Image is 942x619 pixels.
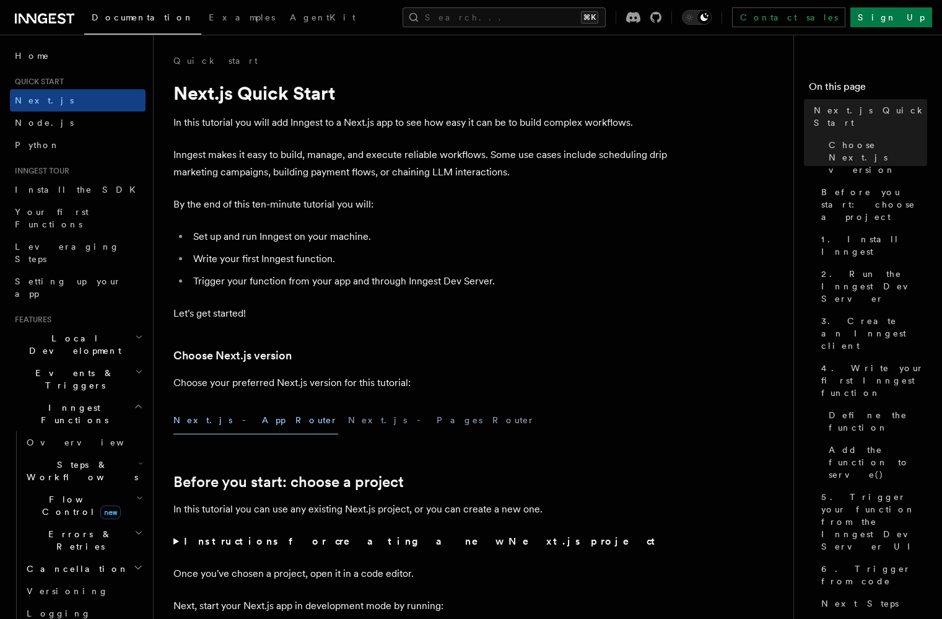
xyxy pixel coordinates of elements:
span: Errors & Retries [22,528,134,553]
span: Local Development [10,332,135,357]
a: 1. Install Inngest [816,228,927,263]
a: Install the SDK [10,178,146,201]
a: 3. Create an Inngest client [816,310,927,357]
span: Steps & Workflows [22,459,138,483]
button: Flow Controlnew [22,488,146,523]
a: Setting up your app [10,270,146,305]
span: Documentation [92,12,194,22]
a: Before you start: choose a project [173,473,404,491]
a: Your first Functions [10,201,146,235]
p: In this tutorial you will add Inngest to a Next.js app to see how easy it can be to build complex... [173,114,669,131]
span: Python [15,140,60,150]
h1: Next.js Quick Start [173,82,669,104]
span: 4. Write your first Inngest function [821,362,927,399]
a: Define the function [824,404,927,439]
a: Python [10,134,146,156]
button: Events & Triggers [10,362,146,397]
li: Set up and run Inngest on your machine. [190,228,669,245]
a: Overview [22,431,146,454]
span: 1. Install Inngest [821,233,927,258]
p: Inngest makes it easy to build, manage, and execute reliable workflows. Some use cases include sc... [173,146,669,181]
button: Search...⌘K [403,7,606,27]
p: Let's get started! [173,305,669,322]
span: Next.js Quick Start [814,104,927,129]
a: Choose Next.js version [173,347,292,364]
span: 6. Trigger from code [821,563,927,587]
a: 4. Write your first Inngest function [816,357,927,404]
span: new [100,506,121,519]
p: By the end of this ten-minute tutorial you will: [173,196,669,213]
span: Versioning [27,586,108,596]
span: Next.js [15,95,74,105]
a: 5. Trigger your function from the Inngest Dev Server UI [816,486,927,558]
p: Next, start your Next.js app in development mode by running: [173,597,669,615]
span: Next Steps [821,597,899,610]
button: Inngest Functions [10,397,146,431]
span: Home [15,50,50,62]
span: AgentKit [290,12,355,22]
a: Home [10,45,146,67]
span: Add the function to serve() [829,444,927,481]
li: Trigger your function from your app and through Inngest Dev Server. [190,273,669,290]
button: Steps & Workflows [22,454,146,488]
a: Quick start [173,55,258,67]
span: Setting up your app [15,276,121,299]
button: Toggle dark mode [682,10,712,25]
a: Choose Next.js version [824,134,927,181]
span: 5. Trigger your function from the Inngest Dev Server UI [821,491,927,553]
a: Node.js [10,112,146,134]
span: Quick start [10,77,64,87]
a: Next.js Quick Start [809,99,927,134]
li: Write your first Inngest function. [190,250,669,268]
a: 2. Run the Inngest Dev Server [816,263,927,310]
span: Your first Functions [15,207,89,229]
a: Before you start: choose a project [816,181,927,228]
h4: On this page [809,79,927,99]
span: Inngest tour [10,166,69,176]
p: Choose your preferred Next.js version for this tutorial: [173,374,669,392]
a: 6. Trigger from code [816,558,927,592]
button: Errors & Retries [22,523,146,558]
span: Features [10,315,51,325]
a: Leveraging Steps [10,235,146,270]
a: Next.js [10,89,146,112]
button: Next.js - Pages Router [348,406,535,434]
p: Once you've chosen a project, open it in a code editor. [173,565,669,582]
a: Sign Up [850,7,932,27]
kbd: ⌘K [581,11,598,24]
span: Choose Next.js version [829,139,927,176]
span: Cancellation [22,563,129,575]
p: In this tutorial you can use any existing Next.js project, or you can create a new one. [173,501,669,518]
span: 3. Create an Inngest client [821,315,927,352]
button: Cancellation [22,558,146,580]
a: Examples [201,4,282,33]
span: Install the SDK [15,185,143,195]
span: Events & Triggers [10,367,135,392]
span: Logging [27,608,91,618]
span: Inngest Functions [10,402,134,426]
a: Next Steps [816,592,927,615]
span: Node.js [15,118,74,128]
a: Documentation [84,4,201,35]
a: Contact sales [732,7,845,27]
span: Examples [209,12,275,22]
span: 2. Run the Inngest Dev Server [821,268,927,305]
a: AgentKit [282,4,363,33]
span: Overview [27,437,154,447]
span: Leveraging Steps [15,242,120,264]
button: Next.js - App Router [173,406,338,434]
a: Add the function to serve() [824,439,927,486]
span: Before you start: choose a project [821,186,927,223]
a: Versioning [22,580,146,602]
summary: Instructions for creating a new Next.js project [173,533,669,550]
span: Flow Control [22,493,136,518]
span: Define the function [829,409,927,434]
strong: Instructions for creating a new Next.js project [184,535,660,547]
button: Local Development [10,327,146,362]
